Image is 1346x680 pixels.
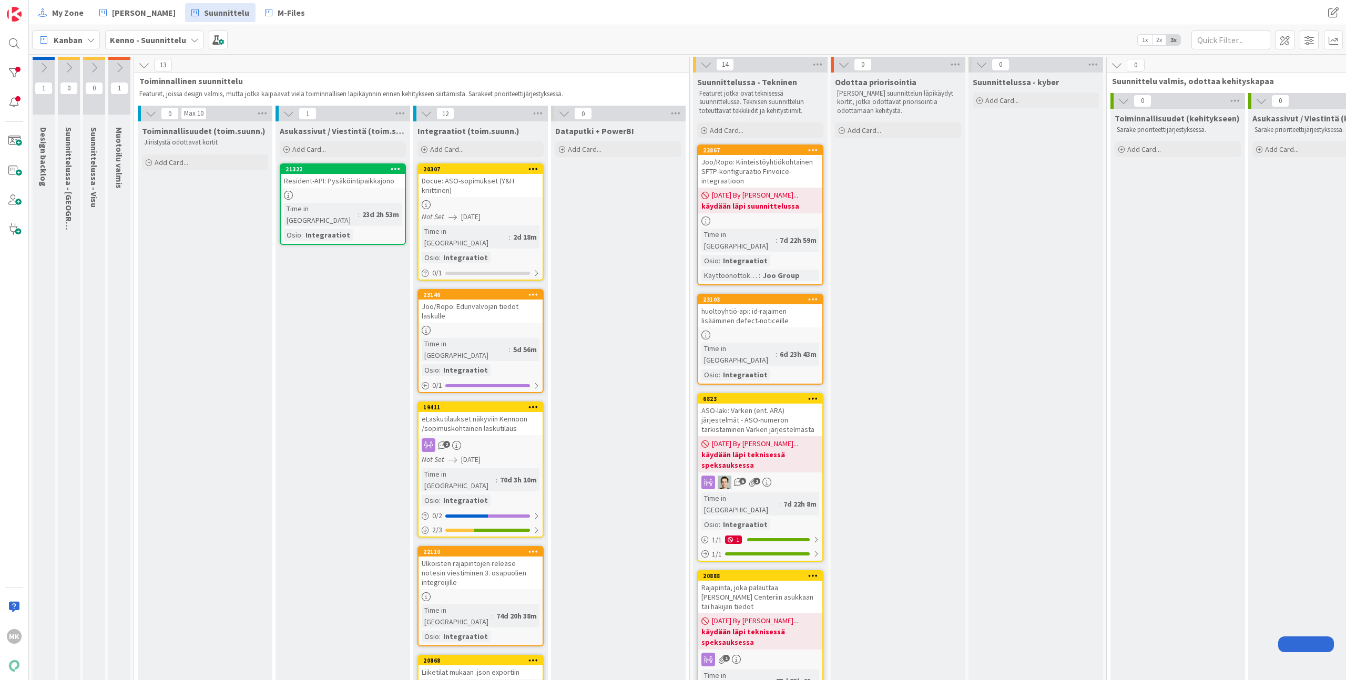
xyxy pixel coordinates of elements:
[419,290,543,300] div: 23146
[697,77,797,87] span: Suunnittelussa - Tekninen
[7,7,22,22] img: Visit kanbanzone.com
[432,524,442,535] span: 2 / 3
[698,394,822,436] div: 6823ASO-laki: Varken (ent. ARA) järjestelmät - ASO-numeron tarkistaminen Varken järjestelmästä
[698,476,822,489] div: TT
[285,166,405,173] div: 21322
[703,147,822,154] div: 22867
[698,394,822,404] div: 6823
[441,631,491,642] div: Integraatiot
[703,395,822,403] div: 6823
[139,90,680,98] p: Featuret, joissa design valmis, mutta jotka kaipaavat vielä toiminnallisen läpikäynnin ennen kehi...
[419,665,543,679] div: Liiketilat mukaan .json exportiin
[422,212,444,221] i: Not Set
[284,203,358,226] div: Time in [GEOGRAPHIC_DATA]
[422,364,439,376] div: Osio
[699,89,821,115] p: Featuret jotka ovat teknisessä suunnittelussa. Teknisen suunnittelun toteuttavat tekkiliidit ja k...
[155,158,188,167] span: Add Card...
[419,412,543,435] div: eLaskutilaukset näkyviin Kennoon /sopimuskohtainen laskutilaus
[281,174,405,188] div: Resident-API: Pysäköintipaikkajono
[725,535,742,544] div: 1
[698,404,822,436] div: ASO-laki: Varken (ent. ARA) järjestelmät - ASO-numeron tarkistaminen Varken järjestelmästä
[419,509,543,522] div: 0/2
[496,474,497,486] span: :
[698,295,822,327] div: 23103huoltoyhtiö-api: id-rajaimen lisääminen defect-noticeille
[419,379,543,392] div: 0/1
[38,127,49,187] span: Design backlog
[185,3,256,22] a: Suunnittelu
[712,549,722,560] span: 1 / 1
[436,107,454,120] span: 12
[701,270,759,281] div: Käyttöönottokriittisyys
[422,468,496,491] div: Time in [GEOGRAPHIC_DATA]
[52,6,84,19] span: My Zone
[301,229,303,241] span: :
[422,631,439,642] div: Osio
[281,164,405,188] div: 21322Resident-API: Pysäköintipaikkajono
[1115,113,1240,123] span: Toiminnallisuudet (kehitykseen)
[461,211,481,222] span: [DATE]
[7,658,22,673] img: avatar
[698,155,822,188] div: Joo/Ropo: Kiinteistöyhtiökohtainen SFTP-konfiguraatio Finvoice-integraatioon
[419,547,543,557] div: 22110
[35,82,53,95] span: 1
[701,255,719,266] div: Osio
[497,474,539,486] div: 70d 3h 10m
[718,476,731,489] img: TT
[419,403,543,435] div: 19411eLaskutilaukset näkyviin Kennoon /sopimuskohtainen laskutilaus
[701,343,776,366] div: Time in [GEOGRAPHIC_DATA]
[422,494,439,506] div: Osio
[1271,95,1289,107] span: 0
[422,604,492,627] div: Time in [GEOGRAPHIC_DATA]
[204,6,249,19] span: Suunnittelu
[417,546,544,646] a: 22110Ulkoisten rajapintojen release notesin viestiminen 3. osapuolien integroijilleTime in [GEOGR...
[419,656,543,679] div: 20868Liiketilat mukaan .json exportiin
[698,548,822,561] div: 1/1
[184,111,203,116] div: Max 10
[698,571,822,581] div: 20888
[698,146,822,155] div: 22867
[837,89,959,115] p: [PERSON_NAME] suunnittelun läpikäydyt kortit, jotka odottavat priorisointia odottamaan kehitystä.
[697,145,823,285] a: 22867Joo/Ropo: Kiinteistöyhtiökohtainen SFTP-konfiguraatio Finvoice-integraatioon[DATE] By [PERSO...
[776,348,777,360] span: :
[417,289,544,393] a: 23146Joo/Ropo: Edunvalvojan tiedot laskulleTime in [GEOGRAPHIC_DATA]:5d 56mOsio:Integraatiot0/1
[430,145,464,154] span: Add Card...
[144,138,266,147] p: Jiiristystä odottavat kortit
[284,229,301,241] div: Osio
[93,3,182,22] a: [PERSON_NAME]
[703,572,822,580] div: 20888
[753,478,760,485] span: 1
[417,163,544,281] a: 20307Docue: ASO-sopimukset (Y&H kriittinen)Not Set[DATE]Time in [GEOGRAPHIC_DATA]:2d 18mOsio:Inte...
[280,163,406,245] a: 21322Resident-API: PysäköintipaikkajonoTime in [GEOGRAPHIC_DATA]:23d 2h 53mOsio:Integraatiot
[432,267,442,279] span: 0 / 1
[292,145,326,154] span: Add Card...
[720,369,770,380] div: Integraatiot
[423,291,543,298] div: 23146
[760,270,802,281] div: Joo Group
[60,82,78,95] span: 0
[1166,35,1180,45] span: 3x
[701,626,819,647] b: käydään läpi teknisessä speksauksessa
[89,127,99,208] span: Suunnittelussa - Visu
[973,77,1059,87] span: Suunnittelussa - kyber
[439,631,441,642] span: :
[701,229,776,252] div: Time in [GEOGRAPHIC_DATA]
[759,270,760,281] span: :
[54,34,83,46] span: Kanban
[739,478,746,485] span: 6
[568,145,601,154] span: Add Card...
[422,252,439,263] div: Osio
[779,498,781,510] span: :
[439,252,441,263] span: :
[439,364,441,376] span: :
[985,96,1019,105] span: Add Card...
[555,126,634,136] span: Dataputki + PowerBI
[574,107,592,120] span: 0
[697,294,823,385] a: 23103huoltoyhtiö-api: id-rajaimen lisääminen defect-noticeilleTime in [GEOGRAPHIC_DATA]:6d 23h 43...
[719,519,720,530] span: :
[1191,30,1270,49] input: Quick Filter...
[511,344,539,355] div: 5d 56m
[697,393,823,562] a: 6823ASO-laki: Varken (ent. ARA) järjestelmät - ASO-numeron tarkistaminen Varken järjestelmästä[DA...
[422,225,509,249] div: Time in [GEOGRAPHIC_DATA]
[85,82,103,95] span: 0
[992,58,1009,71] span: 0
